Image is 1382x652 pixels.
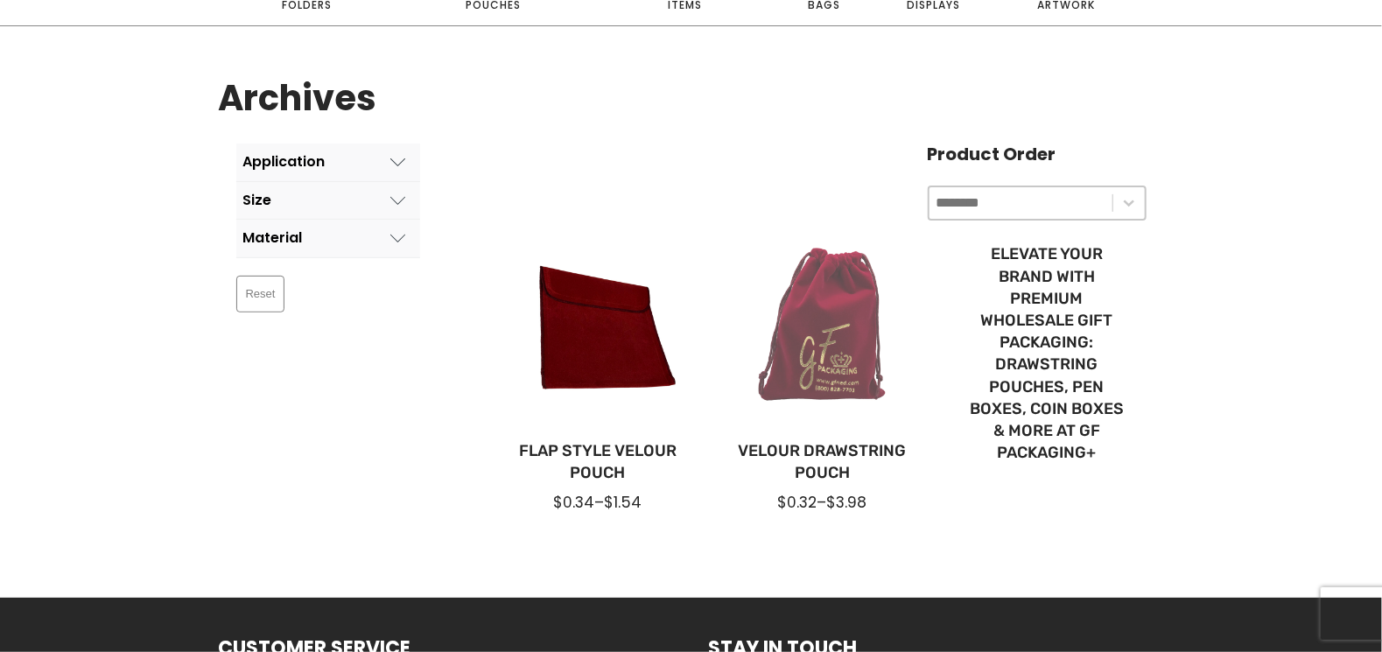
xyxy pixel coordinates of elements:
div: Material [243,230,303,246]
a: Elevate Your Brand with Premium Wholesale Gift Packaging: Drawstring Pouches, Pen Boxes, Coin Box... [963,243,1132,464]
h1: Archives [219,70,377,126]
h4: Product Order [928,144,1147,165]
a: Flap Style Velour Pouch [514,440,683,484]
span: $0.34 [553,492,594,513]
span: $1.54 [604,492,642,513]
button: Toggle List [1113,187,1145,219]
div: – [514,492,683,513]
div: Application [243,154,326,170]
div: Size [243,193,272,208]
button: Size [236,182,420,220]
button: Application [236,144,420,181]
span: $3.98 [827,492,867,513]
button: Material [236,220,420,257]
button: Reset [236,276,285,312]
div: – [738,492,907,513]
span: $0.32 [778,492,817,513]
a: Velour Drawstring Pouch [738,440,907,484]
